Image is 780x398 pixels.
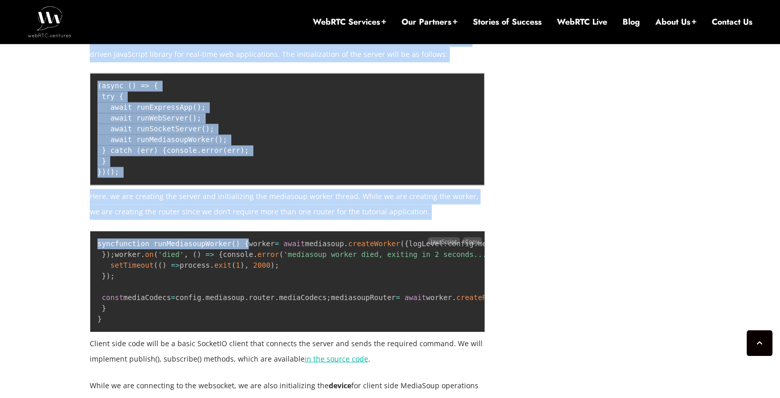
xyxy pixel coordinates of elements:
span: ) [240,261,244,269]
span: ; [327,293,331,301]
span: ) [218,135,223,144]
span: ; [110,271,114,280]
span: ; [245,146,249,154]
a: Blog [623,16,640,28]
span: runSocketServer [136,125,201,133]
span: err [141,146,153,154]
span: ) [106,250,110,258]
span: error [201,146,223,154]
span: ) [110,168,114,176]
span: ) [102,168,106,176]
span: ) [236,239,240,247]
span: 'died' [158,250,184,258]
span: . [141,250,145,258]
span: await [110,135,132,144]
span: ( [154,250,158,258]
span: try [102,92,114,101]
span: ( [128,82,132,90]
span: , [184,250,188,258]
span: ; [115,168,119,176]
span: > [175,261,179,269]
span: createRouter [456,293,508,301]
span: . [197,146,201,154]
span: } [102,146,106,154]
span: . [452,293,456,301]
span: . [201,293,205,301]
span: = [206,250,210,258]
span: ( [158,261,162,269]
span: } [102,304,106,312]
span: ) [154,146,158,154]
span: } [102,157,106,165]
span: . [210,261,214,269]
span: ( [223,146,227,154]
span: = [396,293,400,301]
span: await [110,103,132,111]
span: ) [106,271,110,280]
span: , [245,261,249,269]
a: WebRTC Services [313,16,386,28]
span: ; [210,125,214,133]
span: ( [279,250,283,258]
a: About Us [655,16,696,28]
span: ( [231,261,235,269]
span: ) [132,82,136,90]
img: WebRTC.ventures [28,6,71,37]
span: ; [201,103,205,111]
span: ; [275,261,279,269]
span: runMediasoupWorker [154,239,232,247]
p: The application server will be an express app in which the socket will be implemented with , an e... [90,31,485,62]
span: ; [197,114,201,122]
span: > [210,250,214,258]
span: JavaScript [428,237,459,245]
span: 2000 [253,261,271,269]
span: ; [110,250,114,258]
span: await [405,293,426,301]
span: ) [192,114,196,122]
span: exit [214,261,232,269]
span: setTimeout [110,261,153,269]
span: ( [400,239,404,247]
span: await [110,125,132,133]
span: { [218,250,223,258]
span: ( [231,239,235,247]
span: Copy [465,237,479,245]
span: ) [240,146,244,154]
code: console err [97,82,249,176]
a: WebRTC Live [557,16,607,28]
span: catch [110,146,132,154]
span: ; [223,135,227,144]
a: Our Partners [402,16,457,28]
span: ( [106,168,110,176]
span: runMediasoupWorker [136,135,214,144]
a: Stories of Success [473,16,542,28]
span: await [284,239,305,247]
span: ) [197,103,201,111]
span: await [110,114,132,122]
p: Here, we are creating the server and initializing the mediasoup worker thread. While we are creat... [90,189,485,220]
span: { [163,146,167,154]
a: in the source code [305,353,368,363]
span: } [97,168,102,176]
span: . [253,250,257,258]
span: } [102,250,106,258]
span: = [275,239,279,247]
span: ( [188,114,192,122]
span: ( [97,82,102,90]
span: . [344,239,348,247]
span: on [145,250,154,258]
span: ) [270,261,274,269]
span: error [257,250,279,258]
span: 1 [236,261,240,269]
span: const [102,293,123,301]
span: ) [162,261,166,269]
span: } [97,314,102,323]
span: createWorker [348,239,400,247]
span: . [275,293,279,301]
span: async [102,82,123,90]
span: > [145,82,149,90]
span: function [115,239,149,247]
span: runExpressApp [136,103,193,111]
a: Contact Us [712,16,752,28]
span: runWebServer [136,114,188,122]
